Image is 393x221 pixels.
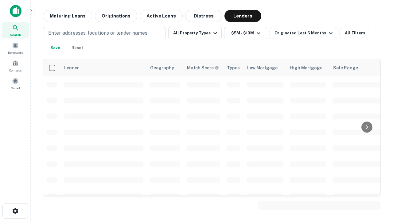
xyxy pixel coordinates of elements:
div: Low Mortgage [247,64,278,72]
th: Lender [60,59,146,76]
button: Reset [68,42,87,54]
a: Borrowers [2,40,29,56]
th: Sale Range [329,59,385,76]
button: Maturing Loans [43,10,92,22]
img: capitalize-icon.png [10,5,21,17]
span: Borrowers [8,50,23,55]
button: Active Loans [140,10,183,22]
button: Distress [185,10,222,22]
div: Types [227,64,240,72]
a: Saved [2,75,29,92]
div: Originated Last 6 Months [274,29,334,37]
a: Contacts [2,57,29,74]
iframe: Chat Widget [362,152,393,182]
th: Types [223,59,243,76]
button: All Filters [340,27,370,39]
div: Geography [150,64,174,72]
button: Save your search to get updates of matches that match your search criteria. [45,42,65,54]
button: Originations [95,10,137,22]
p: Enter addresses, locations or lender names [48,29,147,37]
a: Search [2,22,29,38]
button: Enter addresses, locations or lender names [43,27,166,39]
div: Sale Range [333,64,358,72]
th: High Mortgage [286,59,329,76]
span: Saved [11,86,20,91]
button: All Property Types [168,27,222,39]
button: Originated Last 6 Months [270,27,337,39]
span: Search [10,32,21,37]
button: $5M - $10M [224,27,267,39]
div: Capitalize uses an advanced AI algorithm to match your search with the best lender. The match sco... [187,64,219,71]
th: Capitalize uses an advanced AI algorithm to match your search with the best lender. The match sco... [183,59,223,76]
div: Lender [64,64,79,72]
span: Contacts [9,68,21,73]
th: Low Mortgage [243,59,286,76]
th: Geography [146,59,183,76]
h6: Match Score [187,64,218,71]
div: High Mortgage [290,64,322,72]
button: Lenders [224,10,261,22]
